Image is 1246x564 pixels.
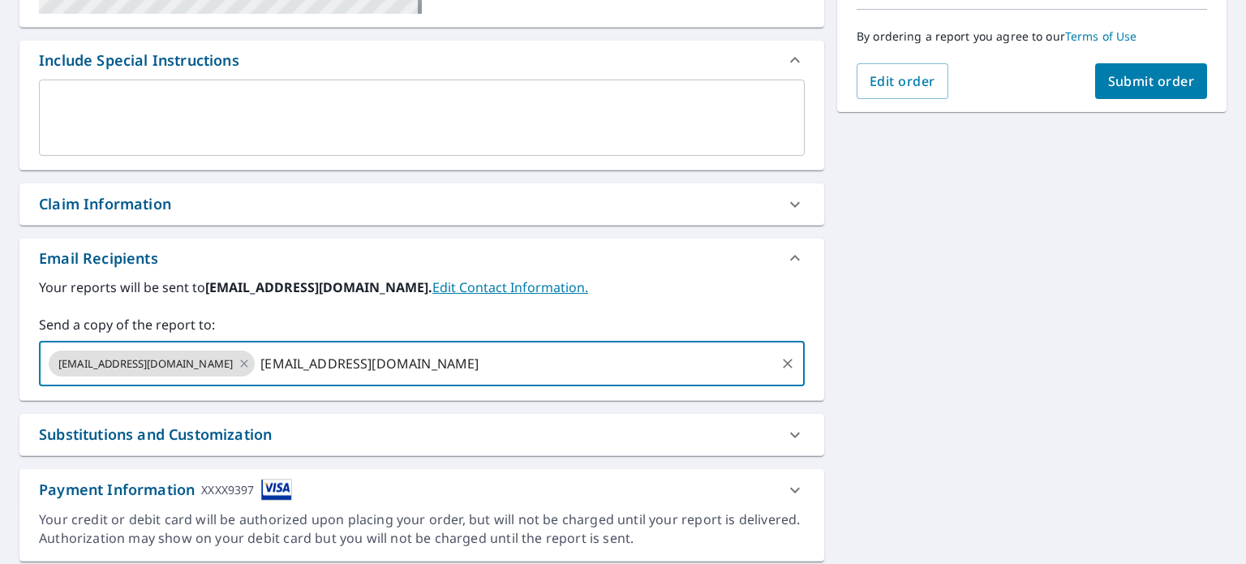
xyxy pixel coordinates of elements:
div: Claim Information [19,183,824,225]
div: Substitutions and Customization [19,414,824,455]
b: [EMAIL_ADDRESS][DOMAIN_NAME]. [205,278,432,296]
p: By ordering a report you agree to our [857,29,1207,44]
span: Edit order [870,72,935,90]
div: Claim Information [39,193,171,215]
a: EditContactInfo [432,278,588,296]
div: [EMAIL_ADDRESS][DOMAIN_NAME] [49,351,255,377]
button: Edit order [857,63,948,99]
span: Submit order [1108,72,1195,90]
div: Include Special Instructions [19,41,824,80]
div: Email Recipients [39,248,158,269]
div: XXXX9397 [201,479,254,501]
button: Submit order [1095,63,1208,99]
div: Include Special Instructions [39,50,239,71]
div: Payment Information [39,479,292,501]
img: cardImage [261,479,292,501]
div: Email Recipients [19,239,824,278]
div: Your credit or debit card will be authorized upon placing your order, but will not be charged unt... [39,510,805,548]
label: Send a copy of the report to: [39,315,805,334]
span: [EMAIL_ADDRESS][DOMAIN_NAME] [49,356,243,372]
button: Clear [776,352,799,375]
div: Substitutions and Customization [39,424,272,446]
a: Terms of Use [1065,28,1137,44]
div: Payment InformationXXXX9397cardImage [19,469,824,510]
label: Your reports will be sent to [39,278,805,297]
